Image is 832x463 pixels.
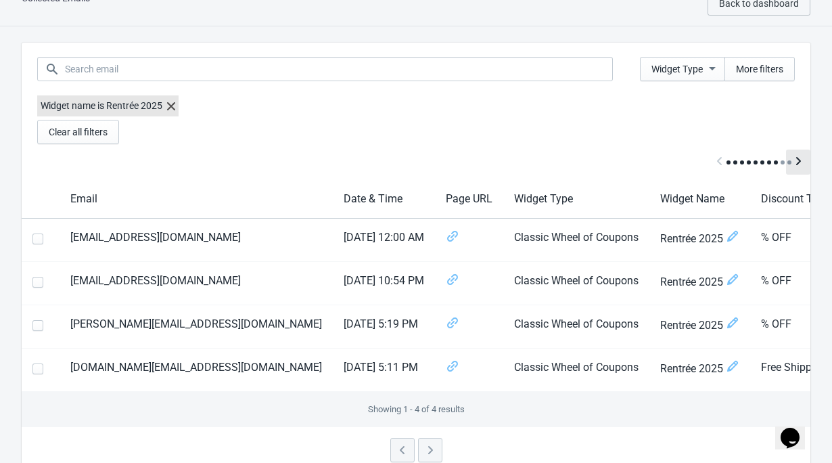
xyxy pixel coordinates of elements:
[503,180,649,219] th: Widget Type
[64,57,613,81] input: Search email
[333,262,435,305] td: [DATE] 10:54 PM
[333,305,435,349] td: [DATE] 5:19 PM
[503,219,649,262] td: Classic Wheel of Coupons
[660,359,739,378] span: Rentrée 2025
[22,392,810,427] div: Showing 1 - 4 of 4 results
[503,349,649,392] td: Classic Wheel of Coupons
[333,219,435,262] td: [DATE] 12:00 AM
[640,57,725,81] button: Widget Type
[60,180,333,219] th: Email
[435,180,503,219] th: Page URL
[60,349,333,392] td: [DOMAIN_NAME][EMAIL_ADDRESS][DOMAIN_NAME]
[503,262,649,305] td: Classic Wheel of Coupons
[37,95,179,116] label: Widget name is Rentrée 2025
[724,57,795,81] button: More filters
[503,305,649,349] td: Classic Wheel of Coupons
[660,229,739,248] span: Rentrée 2025
[786,150,810,175] button: Scroll table right one column
[649,180,750,219] th: Widget Name
[60,219,333,262] td: [EMAIL_ADDRESS][DOMAIN_NAME]
[775,409,818,449] iframe: chat widget
[60,262,333,305] td: [EMAIL_ADDRESS][DOMAIN_NAME]
[660,273,739,291] span: Rentrée 2025
[49,127,108,137] span: Clear all filters
[37,120,119,144] button: Clear all filters
[333,349,435,392] td: [DATE] 5:11 PM
[333,180,435,219] th: Date & Time
[660,316,739,334] span: Rentrée 2025
[736,64,783,74] span: More filters
[651,64,703,74] span: Widget Type
[60,305,333,349] td: [PERSON_NAME][EMAIL_ADDRESS][DOMAIN_NAME]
